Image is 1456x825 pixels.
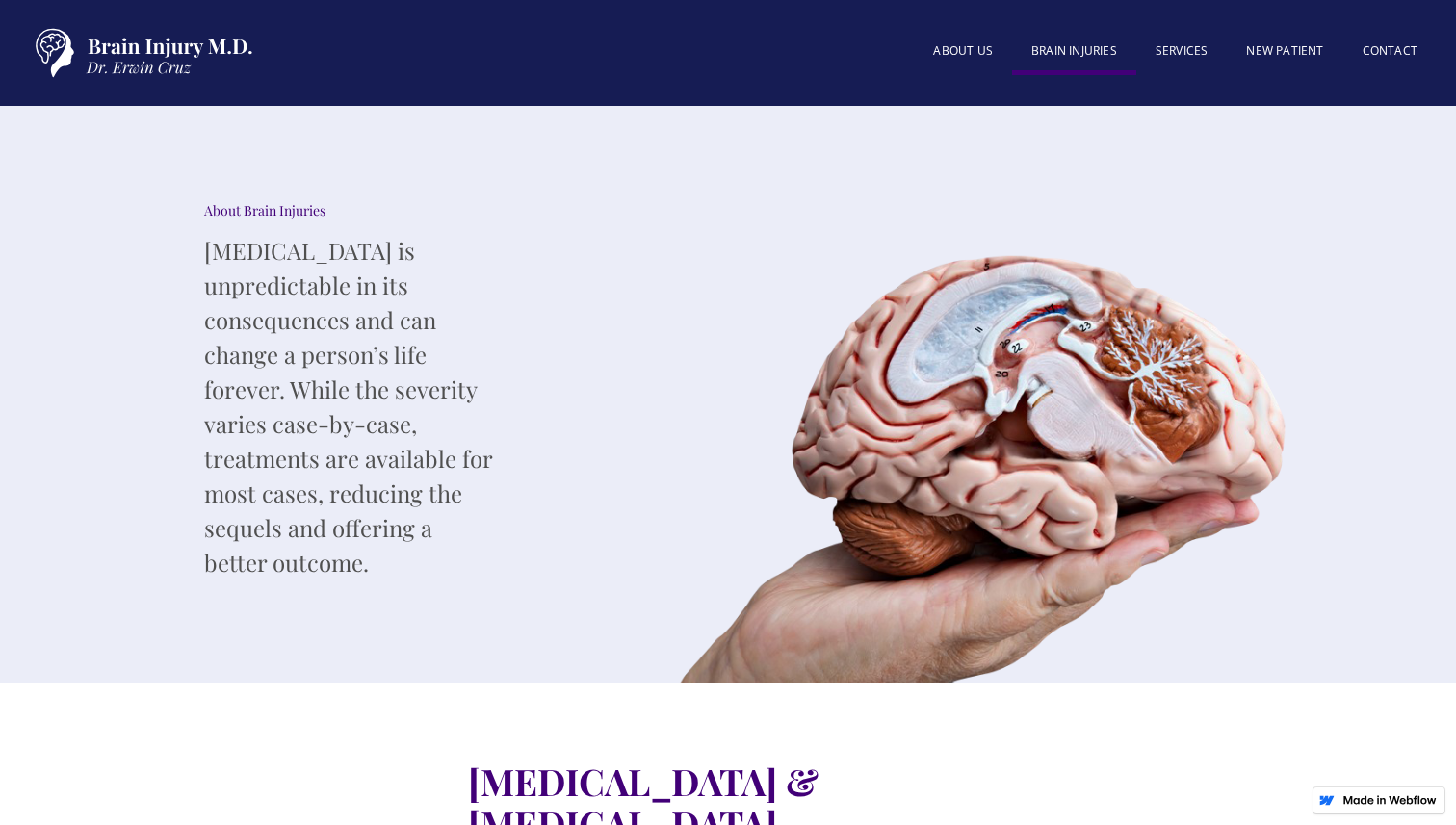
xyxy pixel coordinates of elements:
[204,233,493,580] p: [MEDICAL_DATA] is unpredictable in its consequences and can change a person’s life forever. While...
[1012,32,1136,75] a: BRAIN INJURIES
[1136,32,1228,70] a: SERVICES
[914,32,1012,70] a: About US
[1342,795,1437,805] img: Made in Webflow
[1343,32,1437,70] a: Contact
[204,201,493,220] div: About Brain Injuries
[19,19,260,87] a: home
[1227,32,1342,70] a: New patient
